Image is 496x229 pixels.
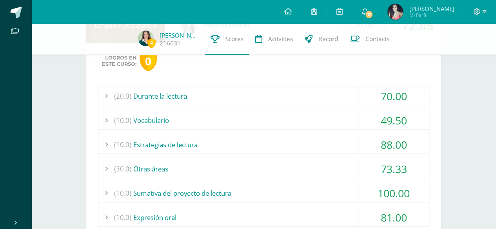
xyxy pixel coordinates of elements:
span: (10.0) [114,112,131,129]
a: Contacts [344,23,395,55]
a: Activities [249,23,299,55]
span: [PERSON_NAME] [409,5,454,13]
div: Estrategias de lectura [98,136,429,153]
div: 100.00 [358,184,429,202]
div: Durante la lectura [98,87,429,105]
span: (10.0) [114,136,131,153]
span: 4 [147,38,156,48]
span: Mi Perfil [409,12,454,18]
div: 88.00 [358,136,429,153]
div: 0 [140,51,157,71]
div: Expresión oral [98,209,429,226]
span: Scores [225,35,243,43]
a: [PERSON_NAME] [160,31,199,39]
span: Record [318,35,338,43]
div: Sumativa del proyecto de lectura [98,184,429,202]
div: 70.00 [358,87,429,105]
img: 440199d59a1bb4a241a9983326ac7319.png [138,31,154,46]
div: Otras áreas [98,160,429,178]
span: (10.0) [114,209,131,226]
a: Record [299,23,344,55]
span: (10.0) [114,184,131,202]
a: 216031 [160,39,181,47]
span: (20.0) [114,87,131,105]
span: Activities [268,35,293,43]
span: Logros en este curso: [102,55,136,67]
span: (30.0) [114,160,131,178]
div: 81.00 [358,209,429,226]
div: 49.50 [358,112,429,129]
span: Contacts [365,35,389,43]
a: Scores [205,23,249,55]
img: d686daa607961b8b187ff7fdc61e0d8f.png [387,4,403,20]
div: 73.33 [358,160,429,178]
div: Vocabulario [98,112,429,129]
span: 13 [365,10,373,19]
